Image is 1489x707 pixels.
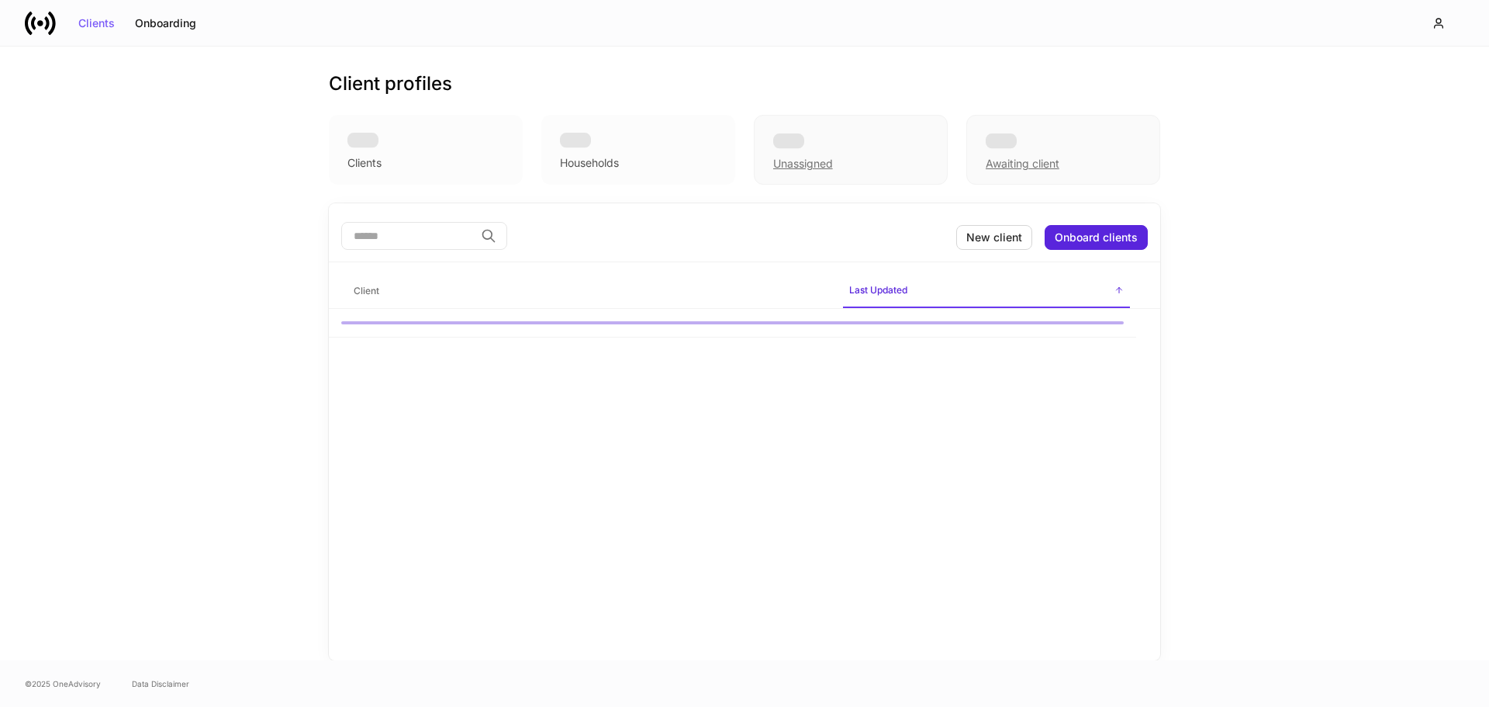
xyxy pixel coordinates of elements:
div: New client [966,232,1022,243]
div: Clients [78,18,115,29]
h3: Client profiles [329,71,452,96]
div: Clients [347,155,382,171]
h6: Last Updated [849,282,907,297]
div: Unassigned [754,115,948,185]
span: © 2025 OneAdvisory [25,678,101,690]
div: Onboarding [135,18,196,29]
button: Onboard clients [1045,225,1148,250]
button: Onboarding [125,11,206,36]
button: New client [956,225,1032,250]
div: Unassigned [773,156,833,172]
h6: Client [354,283,379,298]
div: Onboard clients [1055,232,1138,243]
div: Households [560,155,619,171]
div: Awaiting client [966,115,1160,185]
span: Client [347,276,831,307]
a: Data Disclaimer [132,678,189,690]
span: Last Updated [843,275,1130,308]
div: Awaiting client [986,156,1059,172]
button: Clients [68,11,125,36]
